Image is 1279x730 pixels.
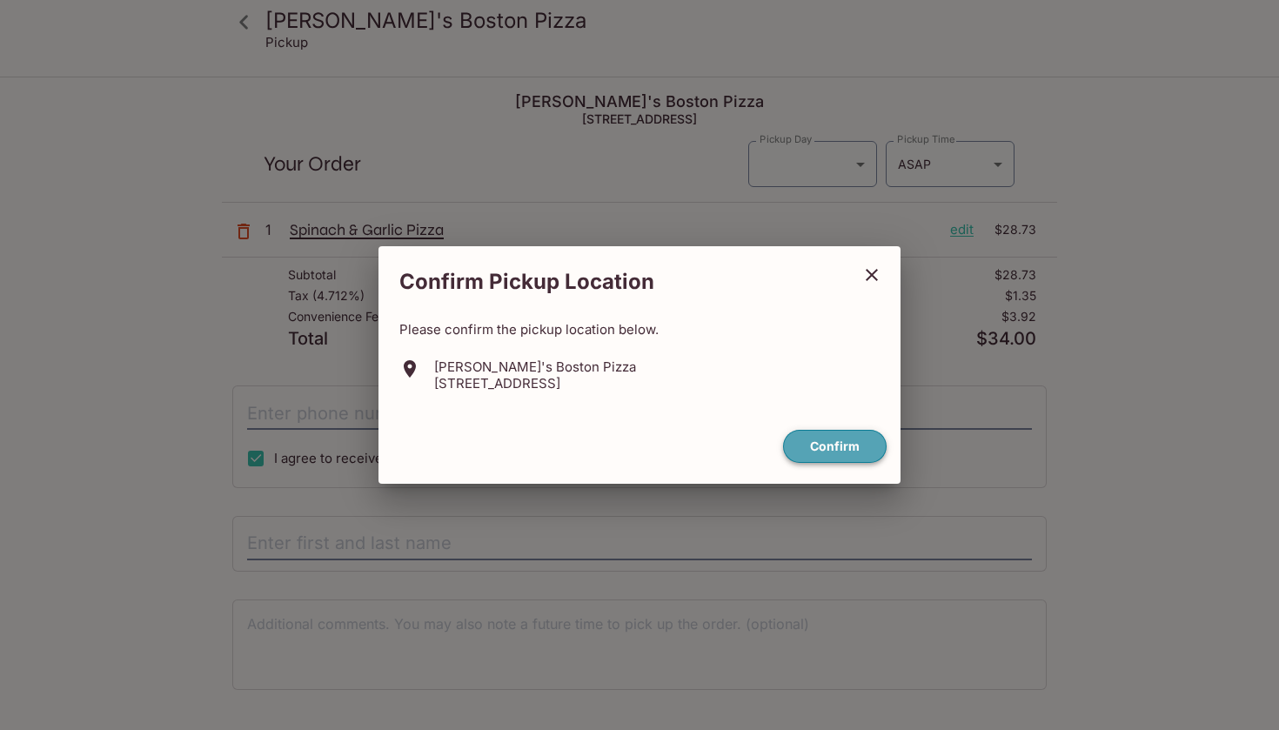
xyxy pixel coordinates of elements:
[399,321,880,338] p: Please confirm the pickup location below.
[434,375,636,392] p: [STREET_ADDRESS]
[783,430,887,464] button: confirm
[850,253,894,297] button: close
[434,358,636,375] p: [PERSON_NAME]'s Boston Pizza
[378,260,850,304] h2: Confirm Pickup Location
